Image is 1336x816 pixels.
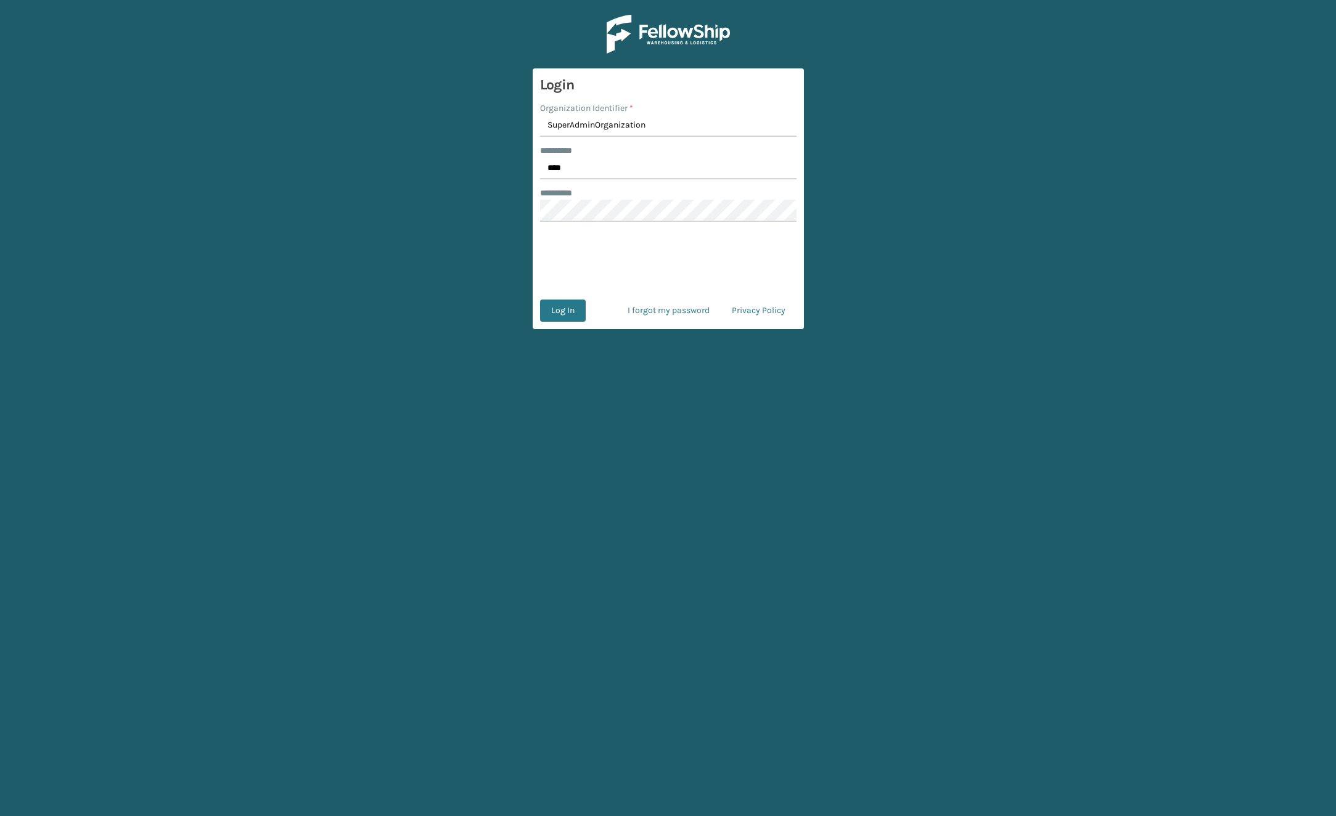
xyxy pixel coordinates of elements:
img: Logo [607,15,730,54]
h3: Login [540,76,797,94]
a: I forgot my password [617,300,721,322]
iframe: reCAPTCHA [575,237,762,285]
label: Organization Identifier [540,102,633,115]
button: Log In [540,300,586,322]
a: Privacy Policy [721,300,797,322]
